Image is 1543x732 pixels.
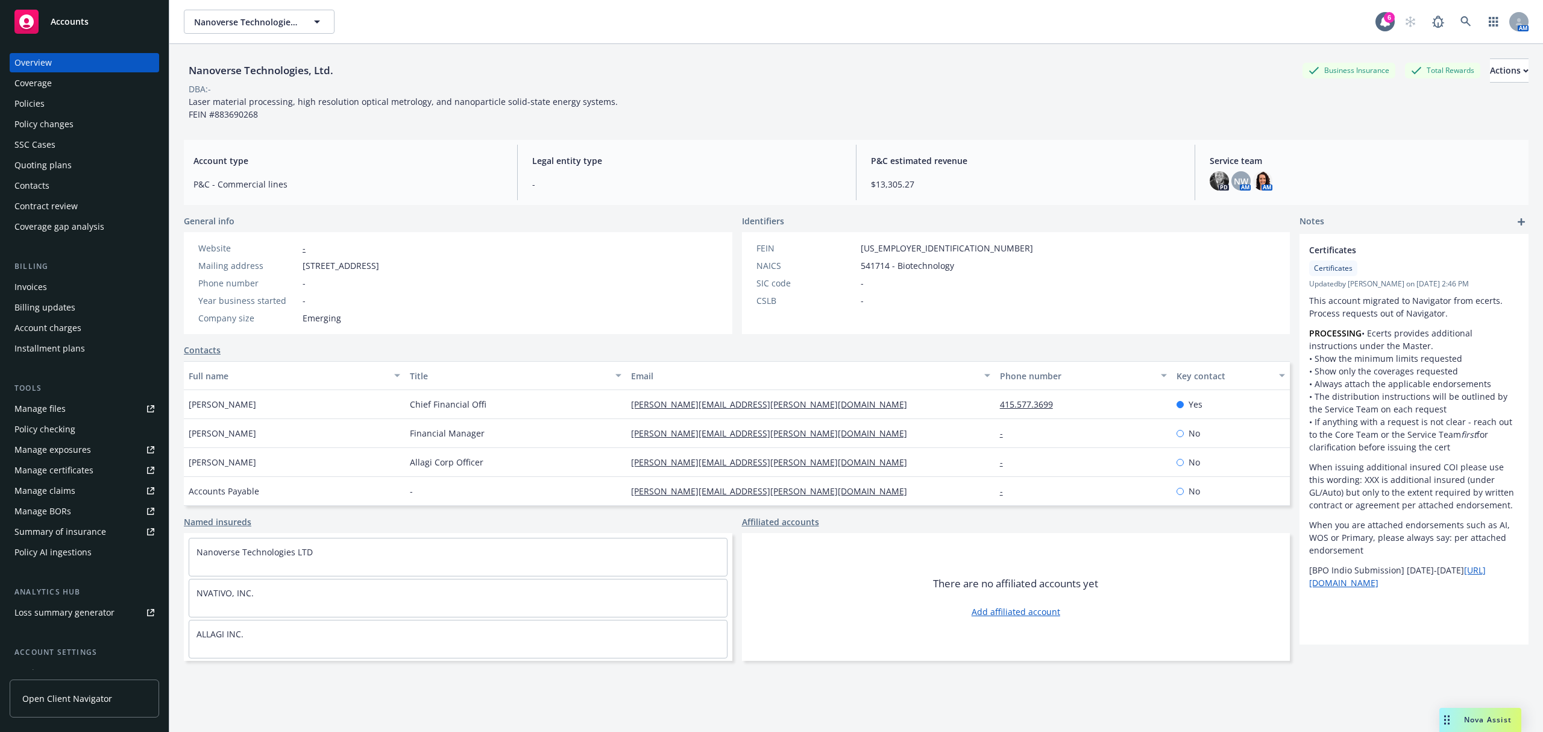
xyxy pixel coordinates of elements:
div: Key contact [1177,370,1272,382]
a: 415.577.3699 [1000,399,1063,410]
a: Manage BORs [10,502,159,521]
div: DBA: - [189,83,211,95]
p: When issuing additional insured COI please use this wording: XXX is additional insured (under GL/... [1309,461,1519,511]
div: Mailing address [198,259,298,272]
div: Year business started [198,294,298,307]
span: Certificates [1314,263,1353,274]
a: - [303,242,306,254]
a: Nanoverse Technologies LTD [196,546,313,558]
span: No [1189,456,1200,469]
a: Policy AI ingestions [10,543,159,562]
span: - [861,294,864,307]
span: Service team [1210,154,1519,167]
a: Start snowing [1398,10,1422,34]
div: Phone number [198,277,298,289]
a: Loss summary generator [10,603,159,622]
a: NVATIVO, INC. [196,587,254,599]
a: Overview [10,53,159,72]
div: Company size [198,312,298,324]
div: Website [198,242,298,254]
span: NW [1234,175,1248,188]
a: Manage certificates [10,461,159,480]
a: Contacts [10,176,159,195]
strong: PROCESSING [1309,327,1362,339]
span: Identifiers [742,215,784,227]
div: Account settings [10,646,159,658]
a: Account charges [10,318,159,338]
img: photo [1210,171,1229,191]
span: Notes [1299,215,1324,229]
button: Phone number [995,361,1172,390]
a: Manage exposures [10,440,159,459]
span: P&C - Commercial lines [193,178,503,191]
a: Add affiliated account [972,605,1060,618]
span: There are no affiliated accounts yet [933,576,1098,591]
div: 6 [1384,12,1395,23]
span: Financial Manager [410,427,485,440]
div: Invoices [14,277,47,297]
a: Named insureds [184,516,251,528]
a: Search [1454,10,1478,34]
a: [PERSON_NAME][EMAIL_ADDRESS][PERSON_NAME][DOMAIN_NAME] [631,428,917,439]
div: FEIN [756,242,856,254]
span: - [303,294,306,307]
span: No [1189,427,1200,440]
div: Service team [14,663,66,683]
a: - [1000,428,1013,439]
div: Billing updates [14,298,75,317]
div: Coverage gap analysis [14,217,104,236]
a: Contract review [10,197,159,216]
em: first [1461,429,1477,440]
span: Yes [1189,398,1202,411]
span: Allagi Corp Officer [410,456,483,469]
span: [STREET_ADDRESS] [303,259,379,272]
button: Nova Assist [1439,708,1521,732]
div: Actions [1490,59,1529,82]
span: - [410,485,413,497]
div: Policy changes [14,115,74,134]
div: Phone number [1000,370,1154,382]
a: ALLAGI INC. [196,628,244,640]
a: [PERSON_NAME][EMAIL_ADDRESS][PERSON_NAME][DOMAIN_NAME] [631,399,917,410]
div: Installment plans [14,339,85,358]
div: Email [631,370,977,382]
a: Coverage [10,74,159,93]
div: Analytics hub [10,586,159,598]
span: Open Client Navigator [22,692,112,705]
a: Manage claims [10,481,159,500]
a: Manage files [10,399,159,418]
div: SIC code [756,277,856,289]
div: Manage exposures [14,440,91,459]
span: General info [184,215,234,227]
span: Legal entity type [532,154,841,167]
a: Billing updates [10,298,159,317]
a: Coverage gap analysis [10,217,159,236]
a: add [1514,215,1529,229]
a: - [1000,485,1013,497]
div: Total Rewards [1405,63,1480,78]
span: Chief Financial Offi [410,398,486,411]
button: Nanoverse Technologies, Ltd. [184,10,335,34]
span: No [1189,485,1200,497]
div: NAICS [756,259,856,272]
span: Certificates [1309,244,1488,256]
a: [PERSON_NAME][EMAIL_ADDRESS][PERSON_NAME][DOMAIN_NAME] [631,456,917,468]
div: Business Insurance [1303,63,1395,78]
a: Switch app [1482,10,1506,34]
a: [PERSON_NAME][EMAIL_ADDRESS][PERSON_NAME][DOMAIN_NAME] [631,485,917,497]
div: Coverage [14,74,52,93]
img: photo [1253,171,1272,191]
div: Manage files [14,399,66,418]
div: Manage BORs [14,502,71,521]
p: • Ecerts provides additional instructions under the Master. • Show the minimum limits requested •... [1309,327,1519,453]
a: Service team [10,663,159,683]
div: Policy checking [14,420,75,439]
div: Policy AI ingestions [14,543,92,562]
div: Manage certificates [14,461,93,480]
span: Accounts [51,17,89,27]
button: Actions [1490,58,1529,83]
div: Quoting plans [14,156,72,175]
button: Full name [184,361,405,390]
div: Policies [14,94,45,113]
